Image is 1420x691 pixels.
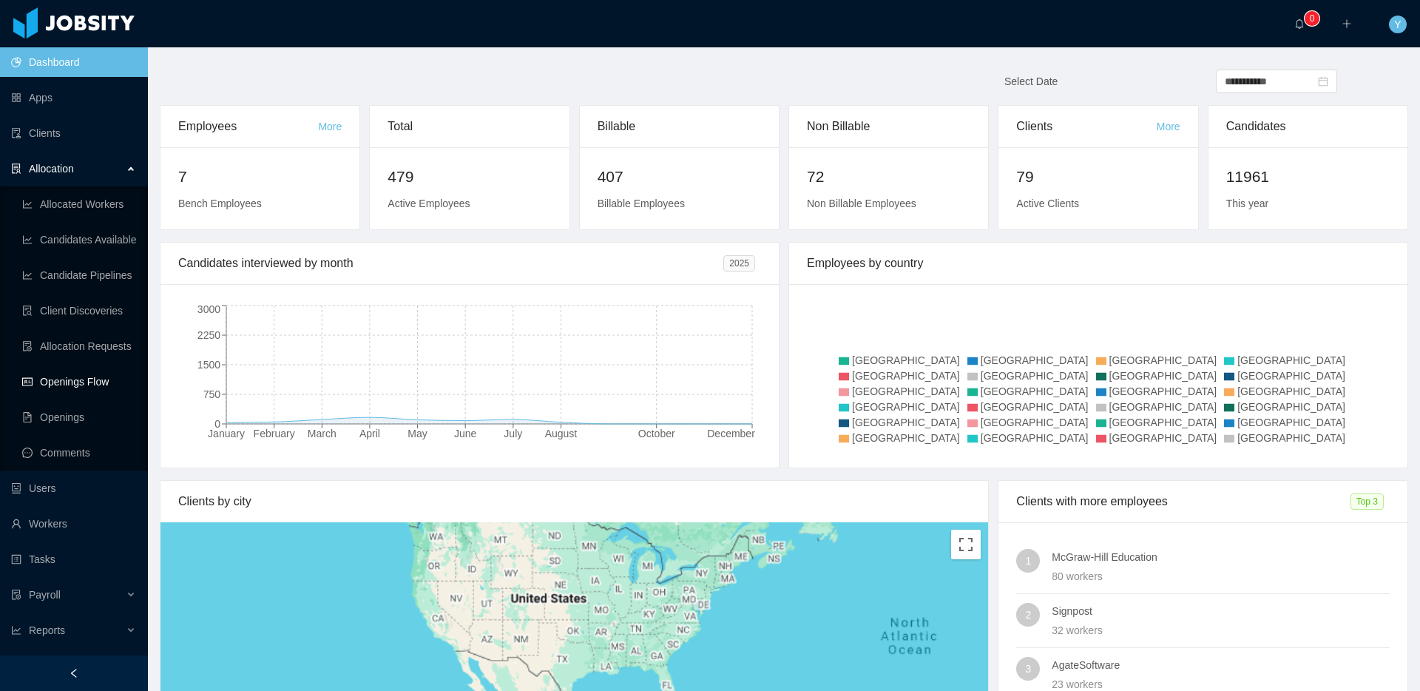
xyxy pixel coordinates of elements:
tspan: 3000 [197,303,220,315]
i: icon: bell [1294,18,1305,29]
tspan: April [359,428,380,439]
a: icon: file-textOpenings [22,402,136,432]
span: [GEOGRAPHIC_DATA] [1109,432,1217,444]
span: 2 [1025,603,1031,627]
a: icon: line-chartCandidates Available [22,225,136,255]
h2: 11961 [1226,165,1390,189]
span: Active Employees [388,198,470,209]
span: Bench Employees [178,198,262,209]
span: [GEOGRAPHIC_DATA] [1109,370,1217,382]
h4: Signpost [1052,603,1390,619]
i: icon: solution [11,164,21,174]
span: 1 [1025,549,1031,573]
span: [GEOGRAPHIC_DATA] [981,417,1089,428]
div: Clients by city [178,481,970,522]
a: icon: file-doneAllocation Requests [22,331,136,361]
span: [GEOGRAPHIC_DATA] [1237,401,1345,413]
tspan: 2250 [197,329,220,341]
div: Candidates [1226,106,1390,147]
tspan: October [638,428,675,439]
span: [GEOGRAPHIC_DATA] [852,401,960,413]
tspan: July [504,428,522,439]
h2: 7 [178,165,342,189]
div: Candidates interviewed by month [178,243,723,284]
span: [GEOGRAPHIC_DATA] [1109,385,1217,397]
tspan: January [208,428,245,439]
span: [GEOGRAPHIC_DATA] [1237,432,1345,444]
tspan: March [308,428,337,439]
sup: 0 [1305,11,1319,26]
span: [GEOGRAPHIC_DATA] [1109,354,1217,366]
span: [GEOGRAPHIC_DATA] [1109,417,1217,428]
span: [GEOGRAPHIC_DATA] [852,354,960,366]
span: Billable Employees [598,198,685,209]
tspan: 750 [203,388,221,400]
span: [GEOGRAPHIC_DATA] [981,432,1089,444]
a: icon: idcardOpenings Flow [22,367,136,397]
span: This year [1226,198,1269,209]
a: icon: appstoreApps [11,83,136,112]
a: More [1157,121,1180,132]
span: [GEOGRAPHIC_DATA] [1237,370,1345,382]
div: Non Billable [807,106,970,147]
tspan: February [254,428,295,439]
tspan: 1500 [197,359,220,371]
span: [GEOGRAPHIC_DATA] [852,417,960,428]
tspan: December [707,428,755,439]
i: icon: file-protect [11,590,21,600]
span: [GEOGRAPHIC_DATA] [1109,401,1217,413]
span: [GEOGRAPHIC_DATA] [981,354,1089,366]
a: icon: line-chartAllocated Workers [22,189,136,219]
span: Allocation [29,163,74,175]
span: [GEOGRAPHIC_DATA] [981,401,1089,413]
h2: 479 [388,165,551,189]
h4: AgateSoftware [1052,657,1390,673]
div: 32 workers [1052,622,1390,638]
tspan: May [408,428,427,439]
h2: 407 [598,165,761,189]
h4: McGraw-Hill Education [1052,549,1390,565]
tspan: June [454,428,477,439]
span: Y [1394,16,1401,33]
span: [GEOGRAPHIC_DATA] [852,385,960,397]
span: [GEOGRAPHIC_DATA] [1237,417,1345,428]
span: Active Clients [1016,198,1079,209]
div: Clients with more employees [1016,481,1350,522]
div: Billable [598,106,761,147]
div: Clients [1016,106,1156,147]
span: 2025 [723,255,755,272]
a: icon: messageComments [22,438,136,468]
div: Employees by country [807,243,1390,284]
h2: 72 [807,165,970,189]
a: icon: file-searchClient Discoveries [22,296,136,326]
span: Select Date [1004,75,1058,87]
div: 80 workers [1052,568,1390,584]
a: icon: pie-chartDashboard [11,47,136,77]
a: icon: auditClients [11,118,136,148]
span: Reports [29,624,65,636]
h2: 79 [1016,165,1180,189]
i: icon: calendar [1318,76,1328,87]
span: [GEOGRAPHIC_DATA] [981,370,1089,382]
tspan: 0 [214,418,220,430]
a: More [318,121,342,132]
span: Payroll [29,589,61,601]
span: [GEOGRAPHIC_DATA] [852,432,960,444]
span: 3 [1025,657,1031,681]
span: Non Billable Employees [807,198,916,209]
a: icon: userWorkers [11,509,136,539]
tspan: August [545,428,578,439]
span: [GEOGRAPHIC_DATA] [1237,354,1345,366]
a: icon: profileTasks [11,545,136,574]
div: Total [388,106,551,147]
a: icon: robotUsers [11,473,136,503]
span: Top 3 [1350,493,1384,510]
a: icon: line-chartCandidate Pipelines [22,260,136,290]
span: [GEOGRAPHIC_DATA] [1237,385,1345,397]
span: [GEOGRAPHIC_DATA] [852,370,960,382]
button: Toggle fullscreen view [951,530,981,559]
span: [GEOGRAPHIC_DATA] [981,385,1089,397]
i: icon: plus [1342,18,1352,29]
div: Employees [178,106,318,147]
i: icon: line-chart [11,625,21,636]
